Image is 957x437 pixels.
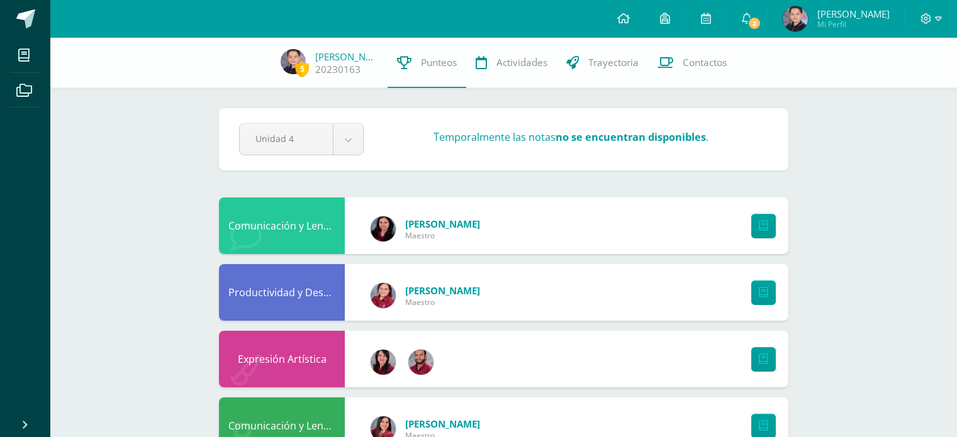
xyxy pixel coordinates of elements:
[557,38,648,88] a: Trayectoria
[421,56,457,69] span: Punteos
[295,61,309,77] span: 5
[496,56,547,69] span: Actividades
[315,50,378,63] a: [PERSON_NAME]
[219,264,345,321] div: Productividad y Desarrollo
[240,124,363,155] a: Unidad 4
[281,49,306,74] img: 0f56eb06ef54ae25af108a655660cb57.png
[371,216,396,241] img: 030cf6d1fed455623d8c5a01b243cf82.png
[255,124,317,153] span: Unidad 4
[405,297,480,307] span: Maestro
[405,284,480,297] span: [PERSON_NAME]
[466,38,557,88] a: Actividades
[817,19,890,30] span: Mi Perfil
[817,8,890,20] span: [PERSON_NAME]
[434,130,708,144] h3: Temporalmente las notas .
[219,197,345,254] div: Comunicación y Lenguaje,Idioma Extranjero,Inglés
[405,218,480,230] span: [PERSON_NAME]
[408,350,434,375] img: 5d51c81de9bbb3fffc4019618d736967.png
[388,38,466,88] a: Punteos
[405,230,480,241] span: Maestro
[556,130,706,144] strong: no se encuentran disponibles
[747,16,761,30] span: 2
[315,63,361,76] a: 20230163
[683,56,727,69] span: Contactos
[371,350,396,375] img: 97d0c8fa0986aa0795e6411a21920e60.png
[219,331,345,387] div: Expresión Artística
[648,38,736,88] a: Contactos
[371,283,396,308] img: 258f2c28770a8c8efa47561a5b85f558.png
[405,418,480,430] span: [PERSON_NAME]
[783,6,808,31] img: 0f56eb06ef54ae25af108a655660cb57.png
[588,56,639,69] span: Trayectoria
